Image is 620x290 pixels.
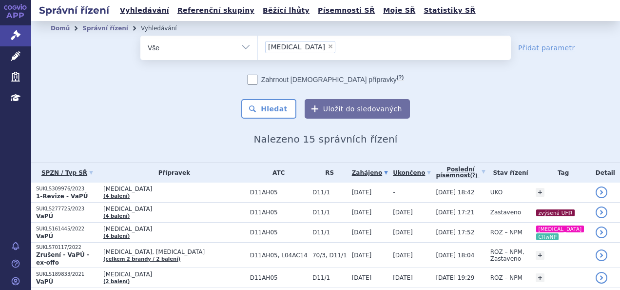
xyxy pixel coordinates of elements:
th: RS [308,163,347,183]
span: [DATE] 17:52 [436,229,474,236]
a: detail [596,272,607,284]
abbr: (?) [470,173,478,179]
span: D11/1 [312,229,347,236]
span: [DATE] [393,229,413,236]
label: Zahrnout [DEMOGRAPHIC_DATA] přípravky [248,75,404,84]
span: D11AH05 [250,209,308,216]
span: [DATE] [352,252,372,259]
a: Zahájeno [352,166,388,180]
span: D11/1 [312,189,347,196]
button: Hledat [241,99,296,119]
a: + [536,273,544,282]
p: SUKLS70117/2022 [36,244,98,251]
p: SUKLS161445/2022 [36,226,98,232]
span: 70/3, D11/1 [312,252,347,259]
span: [MEDICAL_DATA] [103,206,245,212]
p: SUKLS309976/2023 [36,186,98,192]
span: [MEDICAL_DATA] [103,226,245,232]
span: D11AH05 [250,229,308,236]
span: D11AH05, L04AC14 [250,252,308,259]
i: zvýšená UHR [536,209,574,216]
a: detail [596,207,607,218]
span: D11AH05 [250,189,308,196]
a: Domů [51,25,70,32]
span: D11/1 [312,209,347,216]
abbr: (?) [397,74,404,81]
span: [MEDICAL_DATA] [103,271,245,278]
a: (4 balení) [103,193,130,199]
th: ATC [245,163,308,183]
th: Stav řízení [485,163,531,183]
strong: Zrušení - VaPÚ - ex-offo [36,251,89,266]
a: Přidat parametr [518,43,575,53]
a: + [536,251,544,260]
a: Referenční skupiny [174,4,257,17]
i: CRwNP [536,233,559,240]
span: [DATE] [393,252,413,259]
span: UKO [490,189,503,196]
span: [DATE] 18:04 [436,252,474,259]
p: SUKLS189833/2021 [36,271,98,278]
a: Poslednípísemnost(?) [436,163,485,183]
a: Ukončeno [393,166,431,180]
a: Statistiky SŘ [421,4,478,17]
span: - [393,189,395,196]
span: ROZ – NPM, Zastaveno [490,249,524,262]
p: SUKLS277725/2023 [36,206,98,212]
a: detail [596,227,607,238]
a: + [536,188,544,197]
strong: VaPÚ [36,233,53,240]
a: (4 balení) [103,233,130,239]
i: [MEDICAL_DATA] [536,226,583,232]
span: D11AH05 [250,274,308,281]
a: Vyhledávání [117,4,172,17]
span: [DATE] 18:42 [436,189,474,196]
a: (celkem 2 brandy / 2 balení) [103,256,180,262]
span: [DATE] [352,274,372,281]
span: [MEDICAL_DATA] [103,186,245,192]
strong: VaPÚ [36,213,53,220]
span: ROZ – NPM [490,229,523,236]
input: [MEDICAL_DATA] [338,41,344,53]
th: Tag [531,163,590,183]
span: × [328,43,333,49]
span: ROZ – NPM [490,274,523,281]
a: Běžící lhůty [260,4,312,17]
span: [DATE] 17:21 [436,209,474,216]
a: detail [596,186,607,198]
h2: Správní řízení [31,3,117,17]
a: Správní řízení [82,25,128,32]
th: Detail [591,163,620,183]
span: [DATE] [352,229,372,236]
a: Moje SŘ [380,4,418,17]
span: [DATE] [352,209,372,216]
span: Nalezeno 15 správních řízení [253,133,397,145]
strong: 1-Revize - VaPÚ [36,193,88,200]
span: D11/1 [312,274,347,281]
span: [DATE] [393,274,413,281]
span: [DATE] [352,189,372,196]
th: Přípravek [98,163,245,183]
span: [DATE] 19:29 [436,274,474,281]
span: [DATE] [393,209,413,216]
a: (4 balení) [103,213,130,219]
span: [MEDICAL_DATA], [MEDICAL_DATA] [103,249,245,255]
span: [MEDICAL_DATA] [268,43,325,50]
a: Písemnosti SŘ [315,4,378,17]
button: Uložit do sledovaných [305,99,410,119]
span: Zastaveno [490,209,521,216]
strong: VaPÚ [36,278,53,285]
li: Vyhledávání [141,21,190,36]
a: detail [596,249,607,261]
a: (2 balení) [103,279,130,284]
a: SPZN / Typ SŘ [36,166,98,180]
